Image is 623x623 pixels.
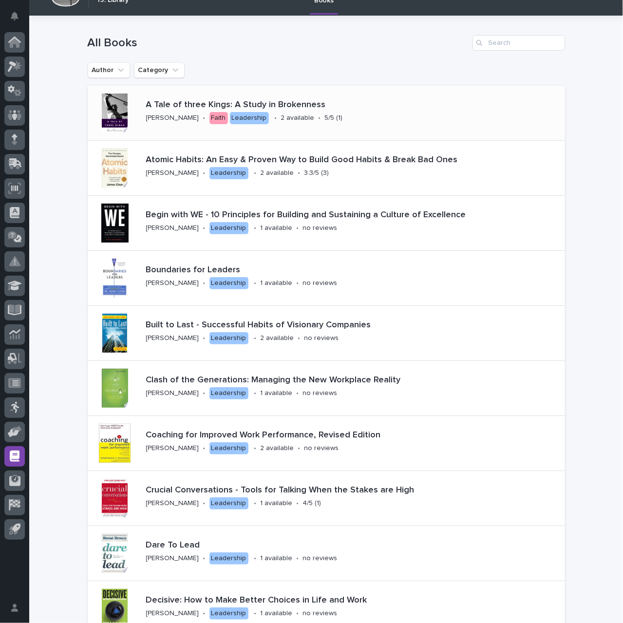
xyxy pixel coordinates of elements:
[88,251,565,306] a: Boundaries for Leaders[PERSON_NAME]•Leadership•1 available•no reviews
[203,279,206,287] p: •
[261,334,294,342] p: 2 available
[472,35,565,51] input: Search
[254,334,257,342] p: •
[146,114,199,122] p: [PERSON_NAME]
[88,416,565,471] a: Coaching for Improved Work Performance, Revised Edition[PERSON_NAME]•Leadership•2 available•no re...
[146,265,432,276] p: Boundaries for Leaders
[146,485,561,496] p: Crucial Conversations - Tools for Talking When the Stakes are High
[146,609,199,618] p: [PERSON_NAME]
[134,62,185,78] button: Category
[261,224,293,232] p: 1 available
[203,499,206,508] p: •
[4,6,25,26] button: Notifications
[261,444,294,453] p: 2 available
[203,114,206,122] p: •
[146,224,199,232] p: [PERSON_NAME]
[297,554,299,563] p: •
[209,442,248,454] div: Leadership
[146,169,199,177] p: [PERSON_NAME]
[275,114,277,122] p: •
[261,279,293,287] p: 1 available
[203,609,206,618] p: •
[281,114,315,122] p: 2 available
[254,279,257,287] p: •
[254,444,257,453] p: •
[230,112,269,124] div: Leadership
[146,499,199,508] p: [PERSON_NAME]
[203,334,206,342] p: •
[146,540,392,551] p: Dare To Lead
[203,444,206,453] p: •
[297,224,299,232] p: •
[146,444,199,453] p: [PERSON_NAME]
[297,499,299,508] p: •
[146,389,199,397] p: [PERSON_NAME]
[146,279,199,287] p: [PERSON_NAME]
[146,554,199,563] p: [PERSON_NAME]
[88,526,565,581] a: Dare To Lead[PERSON_NAME]•Leadership•1 available•no reviews
[146,375,561,386] p: Clash of the Generations: Managing the New Workplace Reality
[209,607,248,620] div: Leadership
[261,609,293,618] p: 1 available
[303,279,338,287] p: no reviews
[146,320,561,331] p: Built to Last - Successful Habits of Visionary Companies
[209,167,248,179] div: Leadership
[297,609,299,618] p: •
[146,430,561,441] p: Coaching for Improved Work Performance, Revised Edition
[254,499,257,508] p: •
[303,609,338,618] p: no reviews
[209,277,248,289] div: Leadership
[209,552,248,565] div: Leadership
[261,499,293,508] p: 1 available
[303,499,321,508] p: 4/5 (1)
[88,141,565,196] a: Atomic Habits: An Easy & Proven Way to Build Good Habits & Break Bad Ones[PERSON_NAME]•Leadership...
[261,169,294,177] p: 2 available
[88,196,565,251] a: Begin with WE - 10 Principles for Building and Sustaining a Culture of Excellence[PERSON_NAME]•Le...
[209,112,228,124] div: Faith
[298,169,301,177] p: •
[88,471,565,526] a: Crucial Conversations - Tools for Talking When the Stakes are High[PERSON_NAME]•Leadership•1 avai...
[209,222,248,234] div: Leadership
[261,554,293,563] p: 1 available
[303,224,338,232] p: no reviews
[146,595,559,606] p: Decisive: How to Make Better Choices in Life and Work
[261,389,293,397] p: 1 available
[254,169,257,177] p: •
[304,169,329,177] p: 3.3/5 (3)
[254,389,257,397] p: •
[146,334,199,342] p: [PERSON_NAME]
[88,36,469,50] h1: All Books
[254,224,257,232] p: •
[146,100,523,111] p: A Tale of three Kings: A Study in Brokenness
[297,279,299,287] p: •
[88,306,565,361] a: Built to Last - Successful Habits of Visionary Companies[PERSON_NAME]•Leadership•2 available•no r...
[203,389,206,397] p: •
[146,155,561,166] p: Atomic Habits: An Easy & Proven Way to Build Good Habits & Break Bad Ones
[304,444,339,453] p: no reviews
[209,332,248,344] div: Leadership
[88,62,130,78] button: Author
[146,210,561,221] p: Begin with WE - 10 Principles for Building and Sustaining a Culture of Excellence
[203,224,206,232] p: •
[209,387,248,399] div: Leadership
[298,334,301,342] p: •
[303,389,338,397] p: no reviews
[304,334,339,342] p: no reviews
[303,554,338,563] p: no reviews
[319,114,321,122] p: •
[203,169,206,177] p: •
[297,389,299,397] p: •
[325,114,343,122] p: 5/5 (1)
[88,86,565,141] a: A Tale of three Kings: A Study in Brokenness[PERSON_NAME]•FaithLeadership•2 available•5/5 (1)
[203,554,206,563] p: •
[88,361,565,416] a: Clash of the Generations: Managing the New Workplace Reality[PERSON_NAME]•Leadership•1 available•...
[298,444,301,453] p: •
[254,554,257,563] p: •
[12,12,25,27] div: Notifications
[254,609,257,618] p: •
[209,497,248,510] div: Leadership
